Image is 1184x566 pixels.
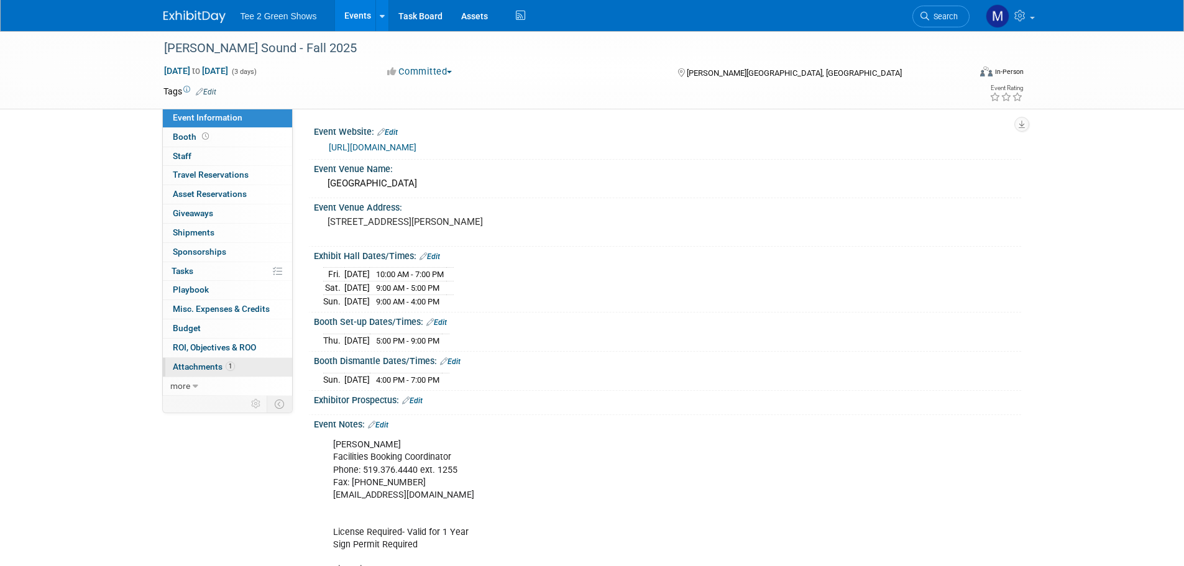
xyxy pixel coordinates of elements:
[173,323,201,333] span: Budget
[989,85,1023,91] div: Event Rating
[426,318,447,327] a: Edit
[323,281,344,295] td: Sat.
[314,391,1021,407] div: Exhibitor Prospectus:
[314,313,1021,329] div: Booth Set-up Dates/Times:
[929,12,958,21] span: Search
[420,252,440,261] a: Edit
[163,204,292,223] a: Giveaways
[344,373,370,386] td: [DATE]
[314,247,1021,263] div: Exhibit Hall Dates/Times:
[160,37,951,60] div: [PERSON_NAME] Sound - Fall 2025
[173,285,209,294] span: Playbook
[329,142,416,152] a: [URL][DOMAIN_NAME]
[163,281,292,299] a: Playbook
[328,216,595,227] pre: [STREET_ADDRESS][PERSON_NAME]
[323,294,344,308] td: Sun.
[344,281,370,295] td: [DATE]
[163,65,229,76] span: [DATE] [DATE]
[344,268,370,281] td: [DATE]
[896,65,1024,83] div: Event Format
[994,67,1024,76] div: In-Person
[323,373,344,386] td: Sun.
[173,247,226,257] span: Sponsorships
[190,66,202,76] span: to
[440,357,461,366] a: Edit
[226,362,235,371] span: 1
[163,147,292,166] a: Staff
[173,342,256,352] span: ROI, Objectives & ROO
[173,362,235,372] span: Attachments
[173,132,211,142] span: Booth
[323,334,344,347] td: Thu.
[368,421,388,429] a: Edit
[314,122,1021,139] div: Event Website:
[170,381,190,391] span: more
[200,132,211,141] span: Booth not reserved yet
[163,377,292,396] a: more
[173,170,249,180] span: Travel Reservations
[246,396,267,412] td: Personalize Event Tab Strip
[196,88,216,96] a: Edit
[173,227,214,237] span: Shipments
[377,128,398,137] a: Edit
[376,270,444,279] span: 10:00 AM - 7:00 PM
[172,266,193,276] span: Tasks
[376,283,439,293] span: 9:00 AM - 5:00 PM
[323,174,1012,193] div: [GEOGRAPHIC_DATA]
[163,11,226,23] img: ExhibitDay
[163,300,292,319] a: Misc. Expenses & Credits
[383,65,457,78] button: Committed
[314,352,1021,368] div: Booth Dismantle Dates/Times:
[376,297,439,306] span: 9:00 AM - 4:00 PM
[163,85,216,98] td: Tags
[173,304,270,314] span: Misc. Expenses & Credits
[314,198,1021,214] div: Event Venue Address:
[980,66,993,76] img: Format-Inperson.png
[323,268,344,281] td: Fri.
[163,224,292,242] a: Shipments
[163,109,292,127] a: Event Information
[376,336,439,345] span: 5:00 PM - 9:00 PM
[163,358,292,377] a: Attachments1
[687,68,902,78] span: [PERSON_NAME][GEOGRAPHIC_DATA], [GEOGRAPHIC_DATA]
[986,4,1009,28] img: Michael Kruger
[173,112,242,122] span: Event Information
[402,396,423,405] a: Edit
[267,396,292,412] td: Toggle Event Tabs
[163,128,292,147] a: Booth
[173,151,191,161] span: Staff
[231,68,257,76] span: (3 days)
[163,185,292,204] a: Asset Reservations
[241,11,317,21] span: Tee 2 Green Shows
[163,339,292,357] a: ROI, Objectives & ROO
[163,243,292,262] a: Sponsorships
[173,208,213,218] span: Giveaways
[163,319,292,338] a: Budget
[912,6,970,27] a: Search
[163,166,292,185] a: Travel Reservations
[344,334,370,347] td: [DATE]
[314,160,1021,175] div: Event Venue Name:
[173,189,247,199] span: Asset Reservations
[314,415,1021,431] div: Event Notes:
[163,262,292,281] a: Tasks
[376,375,439,385] span: 4:00 PM - 7:00 PM
[344,294,370,308] td: [DATE]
